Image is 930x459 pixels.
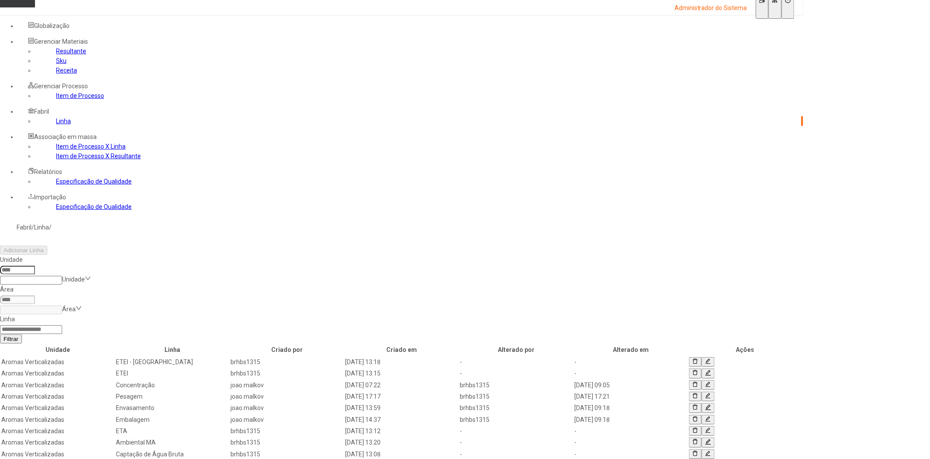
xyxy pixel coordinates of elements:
td: [DATE] 14:37 [345,414,458,425]
td: - [459,437,573,448]
td: - [459,357,573,367]
span: Gerenciar Materiais [34,38,88,45]
td: - [574,426,688,436]
nz-select-placeholder: Área [62,306,76,313]
a: Especificação de Qualidade [56,178,132,185]
th: Linha [115,344,229,355]
td: brhbs1315 [230,426,344,436]
span: Importação [34,194,66,201]
td: - [574,437,688,448]
td: [DATE] 17:17 [345,391,458,402]
span: Adicionar Linha [3,247,44,254]
span: Relatórios [34,168,62,175]
td: Aromas Verticalizadas [1,437,115,448]
span: Filtrar [3,336,18,342]
td: [DATE] 13:20 [345,437,458,448]
td: Aromas Verticalizadas [1,357,115,367]
a: Especificação de Qualidade [56,203,132,210]
td: Embalagem [115,414,229,425]
nz-breadcrumb-separator: / [31,224,34,231]
td: joao.malkov [230,380,344,390]
td: ETA [115,426,229,436]
td: brhbs1315 [230,357,344,367]
span: Globalização [34,22,70,29]
th: Alterado em [574,344,688,355]
th: Alterado por [459,344,573,355]
td: Aromas Verticalizadas [1,368,115,379]
td: Aromas Verticalizadas [1,403,115,413]
td: [DATE] 13:15 [345,368,458,379]
td: Concentração [115,380,229,390]
span: Fabril [34,108,49,115]
td: joao.malkov [230,391,344,402]
td: brhbs1315 [459,403,573,413]
td: - [574,368,688,379]
td: Aromas Verticalizadas [1,426,115,436]
p: Administrador do Sistema [675,4,747,13]
td: Aromas Verticalizadas [1,391,115,402]
td: brhbs1315 [459,380,573,390]
td: [DATE] 13:12 [345,426,458,436]
td: [DATE] 07:22 [345,380,458,390]
td: [DATE] 09:18 [574,414,688,425]
span: Gerenciar Processo [34,83,88,90]
td: [DATE] 13:59 [345,403,458,413]
td: ETEI [115,368,229,379]
td: brhbs1315 [230,368,344,379]
a: Fabril [17,224,31,231]
td: [DATE] 09:05 [574,380,688,390]
a: Item de Processo X Linha [56,143,126,150]
td: brhbs1315 [459,414,573,425]
a: Receita [56,67,77,74]
a: Sku [56,57,66,64]
td: Envasamento [115,403,229,413]
td: - [574,357,688,367]
a: Item de Processo X Resultante [56,153,141,160]
td: - [459,426,573,436]
td: brhbs1315 [230,437,344,448]
a: Resultante [56,48,86,55]
td: joao.malkov [230,414,344,425]
td: [DATE] 17:21 [574,391,688,402]
a: Linha [56,118,71,125]
th: Criado por [230,344,344,355]
td: Ambiental MA [115,437,229,448]
td: Pesagem [115,391,229,402]
td: [DATE] 13:18 [345,357,458,367]
nz-select-placeholder: Unidade [62,276,85,283]
td: brhbs1315 [459,391,573,402]
td: joao.malkov [230,403,344,413]
td: [DATE] 09:18 [574,403,688,413]
th: Ações [689,344,802,355]
nz-breadcrumb-separator: / [49,224,52,231]
span: Associação em massa [34,133,97,140]
td: - [459,368,573,379]
td: ETEI - [GEOGRAPHIC_DATA] [115,357,229,367]
a: Linha [34,224,49,231]
th: Criado em [345,344,458,355]
a: Item de Processo [56,92,104,99]
td: Aromas Verticalizadas [1,414,115,425]
td: Aromas Verticalizadas [1,380,115,390]
th: Unidade [1,344,115,355]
